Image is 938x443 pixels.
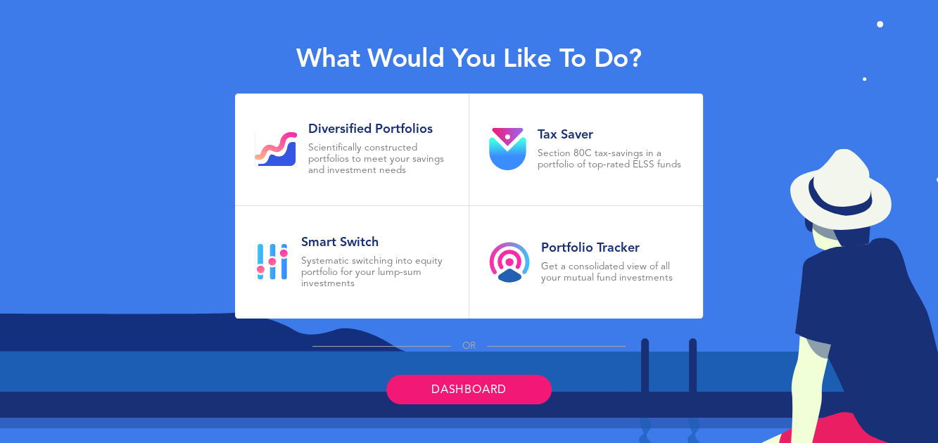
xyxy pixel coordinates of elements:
[462,341,476,352] p: OR
[386,375,552,404] a: Dashboard
[469,94,703,206] a: Tax SaverSection 80C tax-savings in a portfolio of top-rated ELSS funds
[235,206,469,319] a: Smart SwitchSystematic switching into equity portfolio for your lump-sum investments
[489,128,526,170] img: product-tax.svg
[469,206,703,319] a: Portfolio TrackerGet a consolidated view of all your mutual fund investments
[308,143,449,176] p: Scientifically constructed portfolios to meet your savings and investment needs
[538,127,683,143] h2: Tax Saver
[296,45,641,76] h1: What would you like to do?
[301,235,449,250] h2: Smart Switch
[538,148,683,171] p: Section 80C tax-savings in a portfolio of top-rated ELSS funds
[255,244,290,280] img: smart-goal-icon.svg
[489,242,530,283] img: product-tracker.svg
[255,132,297,166] img: gi-goal-icon.svg
[235,94,469,206] a: Diversified PortfoliosScientifically constructed portfolios to meet your savings and investment n...
[541,262,683,284] p: Get a consolidated view of all your mutual fund investments
[308,122,449,137] h2: Diversified Portfolios
[541,240,683,256] h2: Portfolio Tracker
[301,256,449,290] p: Systematic switching into equity portfolio for your lump-sum investments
